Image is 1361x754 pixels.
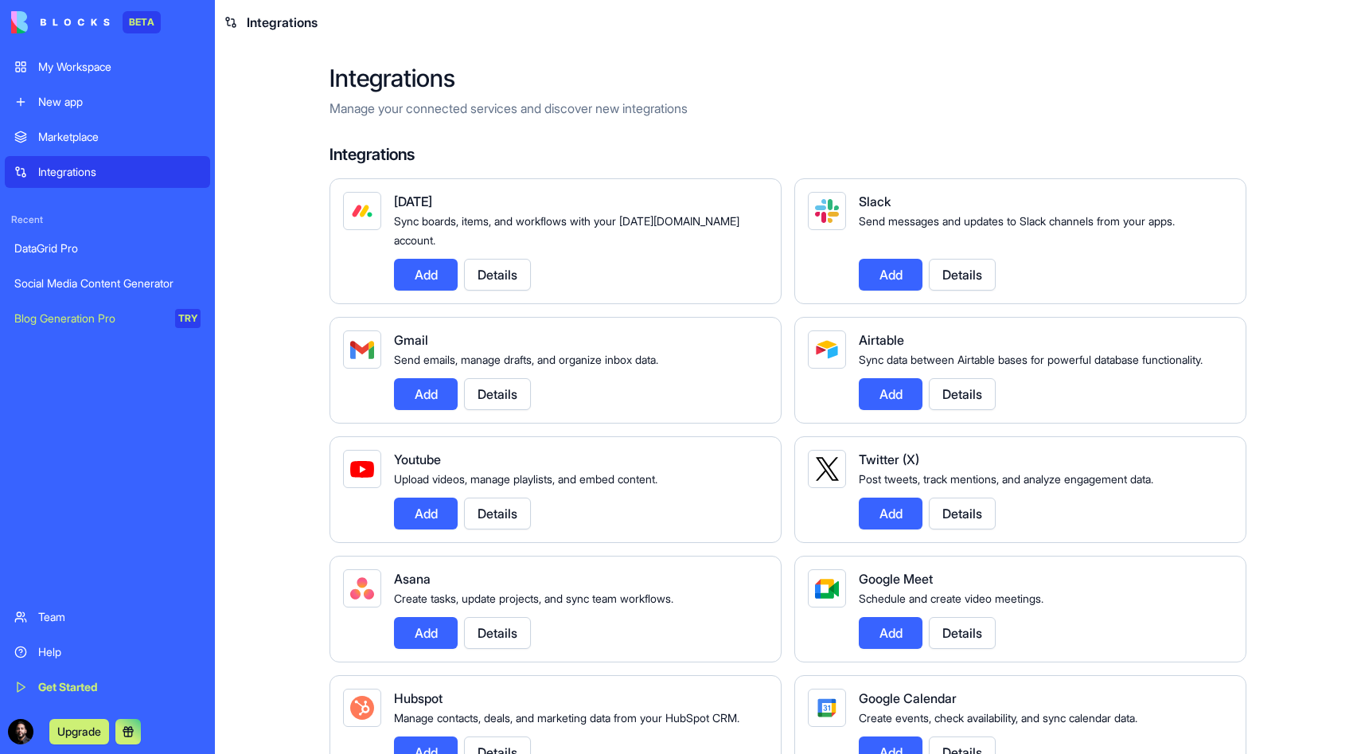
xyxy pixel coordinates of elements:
span: Airtable [859,332,904,348]
span: Asana [394,571,431,587]
h4: Integrations [330,143,1246,166]
span: Twitter (X) [859,451,919,467]
button: Add [859,498,922,529]
div: Get Started [38,679,201,695]
button: Details [464,378,531,410]
div: My Workspace [38,59,201,75]
div: Blog Generation Pro [14,311,164,326]
button: Details [464,498,531,529]
div: TRY [175,309,201,328]
span: Create events, check availability, and sync calendar data. [859,711,1137,725]
button: Details [464,259,531,291]
span: Upload videos, manage playlists, and embed content. [394,472,657,486]
span: Gmail [394,332,428,348]
button: Add [859,617,922,649]
span: Youtube [394,451,441,467]
a: Marketplace [5,121,210,153]
span: Sync boards, items, and workflows with your [DATE][DOMAIN_NAME] account. [394,214,739,247]
span: Send messages and updates to Slack channels from your apps. [859,214,1175,228]
div: Social Media Content Generator [14,275,201,291]
span: Post tweets, track mentions, and analyze engagement data. [859,472,1153,486]
span: Integrations [247,13,318,32]
span: Recent [5,213,210,226]
button: Details [464,617,531,649]
a: Integrations [5,156,210,188]
img: logo [11,11,110,33]
button: Add [859,259,922,291]
button: Details [929,259,996,291]
button: Upgrade [49,719,109,744]
button: Add [394,498,458,529]
a: Social Media Content Generator [5,268,210,299]
span: Google Calendar [859,690,957,706]
button: Add [394,259,458,291]
span: Slack [859,193,891,209]
span: Create tasks, update projects, and sync team workflows. [394,592,673,605]
div: Team [38,609,201,625]
a: DataGrid Pro [5,232,210,264]
a: Blog Generation ProTRY [5,303,210,334]
span: Hubspot [394,690,443,706]
button: Add [394,378,458,410]
div: Marketplace [38,129,201,145]
a: Get Started [5,671,210,703]
span: Sync data between Airtable bases for powerful database functionality. [859,353,1203,366]
a: Upgrade [49,723,109,739]
button: Details [929,378,996,410]
div: New app [38,94,201,110]
a: My Workspace [5,51,210,83]
span: [DATE] [394,193,432,209]
a: BETA [11,11,161,33]
p: Manage your connected services and discover new integrations [330,99,1246,118]
span: Send emails, manage drafts, and organize inbox data. [394,353,658,366]
div: Integrations [38,164,201,180]
span: Schedule and create video meetings. [859,592,1043,605]
a: New app [5,86,210,118]
div: Help [38,644,201,660]
button: Details [929,617,996,649]
span: Google Meet [859,571,933,587]
button: Details [929,498,996,529]
a: Help [5,636,210,668]
a: Team [5,601,210,633]
div: BETA [123,11,161,33]
h2: Integrations [330,64,1246,92]
button: Add [394,617,458,649]
span: Manage contacts, deals, and marketing data from your HubSpot CRM. [394,711,739,725]
div: DataGrid Pro [14,240,201,256]
button: Add [859,378,922,410]
img: ACg8ocLFR2KEYCtrpyvVQ2_WjSSOOkQDRy08La0J4HUk0dTeEI6-7C8=s96-c [8,719,33,744]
